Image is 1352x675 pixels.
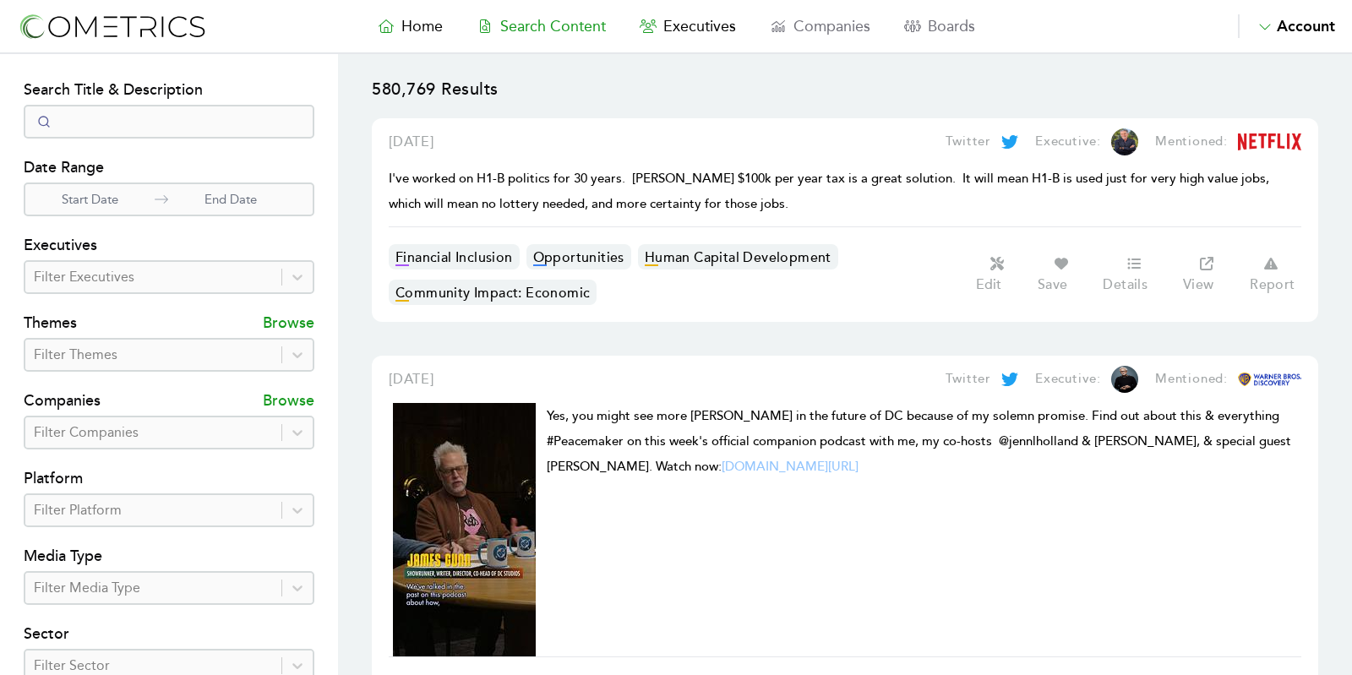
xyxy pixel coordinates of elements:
[1094,254,1174,295] a: Details
[24,466,314,493] h4: Platform
[753,14,887,38] a: Companies
[389,369,434,389] a: [DATE]
[1138,369,1301,389] a: Mentioned:
[1035,132,1101,152] p: Executive:
[389,371,434,388] span: [DATE]
[1103,276,1148,293] p: Details
[1250,276,1295,293] p: Report
[663,17,736,35] span: Executives
[946,369,991,389] p: Twitter
[1038,276,1068,293] p: Save
[1238,14,1335,38] button: Account
[24,622,314,649] h4: Sector
[24,233,314,260] h4: Executives
[1277,17,1335,35] span: Account
[623,14,753,38] a: Executives
[793,17,870,35] span: Companies
[24,389,101,416] h4: Companies
[928,17,975,35] span: Boards
[389,132,434,152] a: [DATE]
[24,78,314,105] h4: Search Title & Description
[24,155,314,182] h4: Date Range
[638,244,838,269] a: Human Capital Development
[17,11,207,42] img: logo-refresh-RPX2ODFg.svg
[361,14,460,38] a: Home
[389,133,434,150] span: [DATE]
[460,14,623,38] a: Search Content
[393,403,536,656] img: Cometrics Content Result Image
[372,78,1318,118] p: 580,769 Results
[722,459,859,475] a: [DOMAIN_NAME][URL]
[946,132,991,152] p: Twitter
[1183,276,1214,293] p: View
[24,311,77,338] h4: Themes
[263,311,314,338] p: Browse
[547,408,1291,475] span: Yes, you might see more [PERSON_NAME] in the future of DC because of my solemn promise. Find out ...
[500,17,606,35] span: Search Content
[1155,369,1228,389] p: Mentioned:
[1035,369,1101,389] p: Executive:
[168,190,293,210] p: End Date
[24,105,314,139] input: Search
[263,389,314,416] p: Browse
[401,17,443,35] span: Home
[1155,132,1228,152] p: Mentioned:
[389,280,597,305] a: Community Impact: Economic
[967,254,1028,295] button: Edit
[1174,254,1240,295] a: View
[25,190,155,210] p: Start Date
[976,276,1001,293] p: Edit
[526,244,631,269] a: Opportunities
[24,544,314,571] h4: Media Type
[1138,132,1301,152] a: Mentioned:
[389,171,1269,212] span: I've worked on H1-B politics for 30 years. [PERSON_NAME] $100k per year tax is a great solution. ...
[887,14,992,38] a: Boards
[389,244,520,269] a: Financial Inclusion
